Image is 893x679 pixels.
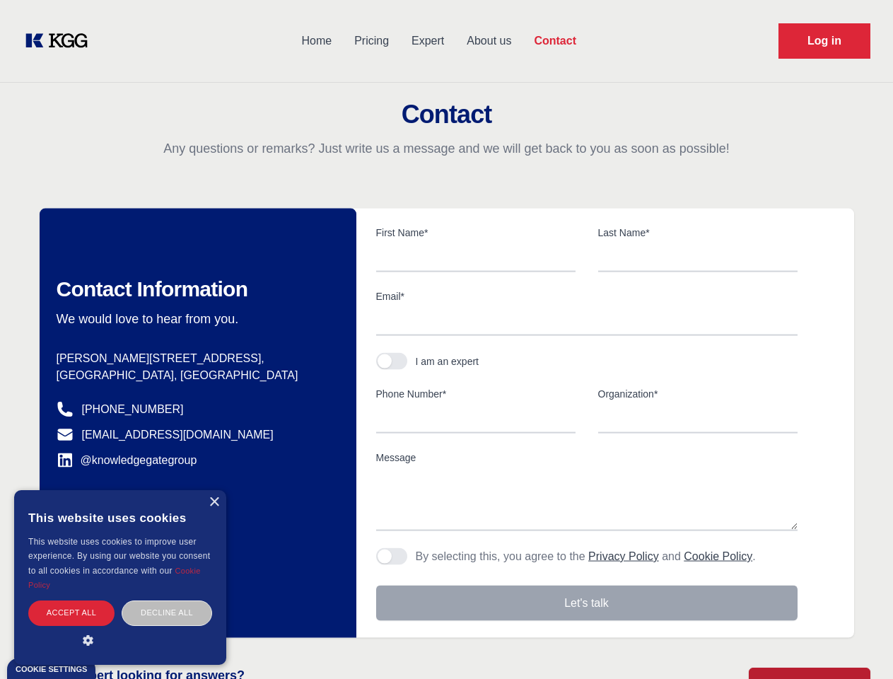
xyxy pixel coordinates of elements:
[57,350,334,367] p: [PERSON_NAME][STREET_ADDRESS],
[57,311,334,327] p: We would love to hear from you.
[57,367,334,384] p: [GEOGRAPHIC_DATA], [GEOGRAPHIC_DATA]
[28,600,115,625] div: Accept all
[57,277,334,302] h2: Contact Information
[376,451,798,465] label: Message
[778,23,870,59] a: Request Demo
[822,611,893,679] iframe: Chat Widget
[400,23,455,59] a: Expert
[57,452,197,469] a: @knowledgegategroup
[598,387,798,401] label: Organization*
[376,289,798,303] label: Email*
[343,23,400,59] a: Pricing
[684,550,752,562] a: Cookie Policy
[82,401,184,418] a: [PHONE_NUMBER]
[23,30,99,52] a: KOL Knowledge Platform: Talk to Key External Experts (KEE)
[17,100,876,129] h2: Contact
[416,548,756,565] p: By selecting this, you agree to the and .
[376,387,576,401] label: Phone Number*
[523,23,588,59] a: Contact
[376,586,798,621] button: Let's talk
[122,600,212,625] div: Decline all
[455,23,523,59] a: About us
[16,666,87,673] div: Cookie settings
[28,501,212,535] div: This website uses cookies
[588,550,659,562] a: Privacy Policy
[598,226,798,240] label: Last Name*
[290,23,343,59] a: Home
[82,426,274,443] a: [EMAIL_ADDRESS][DOMAIN_NAME]
[17,140,876,157] p: Any questions or remarks? Just write us a message and we will get back to you as soon as possible!
[209,497,219,508] div: Close
[28,537,210,576] span: This website uses cookies to improve user experience. By using our website you consent to all coo...
[416,354,479,368] div: I am an expert
[376,226,576,240] label: First Name*
[28,567,201,589] a: Cookie Policy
